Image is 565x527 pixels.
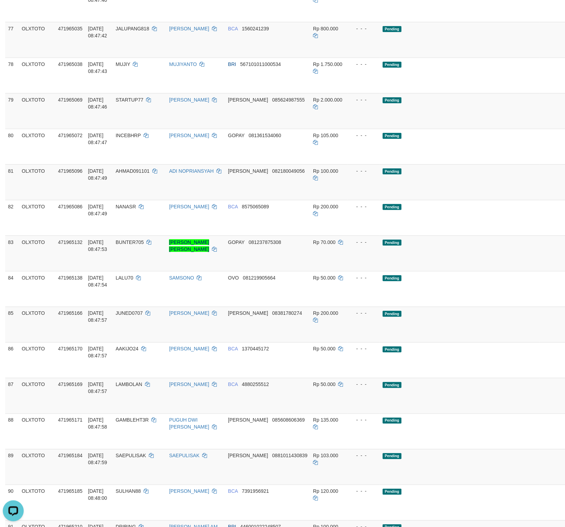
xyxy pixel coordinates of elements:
span: Rp 1.750.000 [313,61,342,67]
span: 471965185 [58,489,83,494]
div: - - - [351,417,377,424]
span: [PERSON_NAME] [228,311,268,316]
td: OLXTOTO [19,414,55,449]
div: - - - [351,61,377,68]
span: 471965132 [58,239,83,245]
a: ADI NOPRIANSYAH [169,168,214,174]
span: Pending [383,382,402,388]
span: Pending [383,240,402,246]
td: 85 [5,307,19,342]
span: [DATE] 08:47:57 [88,311,107,323]
span: Copy 081361534060 to clipboard [249,133,281,138]
span: [DATE] 08:47:54 [88,275,107,288]
td: OLXTOTO [19,236,55,271]
span: Rp 135.000 [313,417,338,423]
span: Pending [383,489,402,495]
span: Copy 7391956921 to clipboard [242,489,269,494]
span: [PERSON_NAME] [228,417,268,423]
span: Copy 1370445172 to clipboard [242,346,269,352]
span: 471965072 [58,133,83,138]
span: Pending [383,133,402,139]
a: [PERSON_NAME] [169,204,209,209]
span: Pending [383,418,402,424]
td: OLXTOTO [19,129,55,164]
span: BCA [228,382,238,387]
a: [PERSON_NAME] [169,133,209,138]
span: [DATE] 08:47:57 [88,382,107,394]
a: [PERSON_NAME] [169,26,209,31]
td: 83 [5,236,19,271]
span: GOPAY [228,133,244,138]
a: [PERSON_NAME] [169,489,209,494]
span: Copy 1560241239 to clipboard [242,26,269,31]
td: OLXTOTO [19,342,55,378]
div: - - - [351,274,377,281]
span: Pending [383,347,402,352]
span: SAEPULISAK [116,453,146,459]
span: BCA [228,346,238,352]
span: BCA [228,26,238,31]
span: MUJIY [116,61,130,67]
td: OLXTOTO [19,378,55,414]
span: Copy 567101011000534 to clipboard [240,61,281,67]
span: LALU70 [116,275,133,281]
span: NANASR [116,204,136,209]
div: - - - [351,239,377,246]
span: [DATE] 08:47:59 [88,453,107,466]
span: Copy 082180049056 to clipboard [272,168,305,174]
span: Pending [383,26,402,32]
span: [DATE] 08:48:00 [88,489,107,501]
span: [DATE] 08:47:58 [88,417,107,430]
span: BCA [228,204,238,209]
span: Pending [383,453,402,459]
span: STARTUP77 [116,97,144,103]
span: Rp 120.000 [313,489,338,494]
div: - - - [351,346,377,352]
span: 471965038 [58,61,83,67]
td: 88 [5,414,19,449]
span: BRI [228,61,236,67]
span: GOPAY [228,239,244,245]
td: OLXTOTO [19,200,55,236]
span: [PERSON_NAME] [228,168,268,174]
td: 87 [5,378,19,414]
span: [DATE] 08:47:57 [88,346,107,359]
span: Rp 70.000 [313,239,336,245]
span: 471965171 [58,417,83,423]
td: 78 [5,58,19,93]
div: - - - [351,25,377,32]
div: - - - [351,132,377,139]
span: Copy 085624987555 to clipboard [272,97,305,103]
span: Rp 105.000 [313,133,338,138]
td: OLXTOTO [19,164,55,200]
td: OLXTOTO [19,22,55,58]
td: OLXTOTO [19,485,55,520]
span: Rp 50.000 [313,382,336,387]
span: Pending [383,311,402,317]
td: OLXTOTO [19,58,55,93]
span: Pending [383,97,402,103]
td: OLXTOTO [19,307,55,342]
div: - - - [351,96,377,103]
td: OLXTOTO [19,449,55,485]
span: [DATE] 08:47:49 [88,168,107,181]
a: [PERSON_NAME] [169,382,209,387]
div: - - - [351,381,377,388]
a: [PERSON_NAME] [169,346,209,352]
span: JUNED0707 [116,311,143,316]
td: 80 [5,129,19,164]
span: 471965169 [58,382,83,387]
span: Rp 200.000 [313,311,338,316]
button: Open LiveChat chat widget [3,3,24,24]
span: SULHAN88 [116,489,141,494]
span: Rp 100.000 [313,168,338,174]
span: LAMBOLAN [116,382,142,387]
span: Copy 081219905664 to clipboard [243,275,275,281]
td: 82 [5,200,19,236]
span: 471965069 [58,97,83,103]
span: BUNTER705 [116,239,144,245]
span: Copy 085608606369 to clipboard [272,417,305,423]
a: [PERSON_NAME] [169,97,209,103]
a: PUGUH DWI [PERSON_NAME] [169,417,209,430]
span: [DATE] 08:47:46 [88,97,107,110]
